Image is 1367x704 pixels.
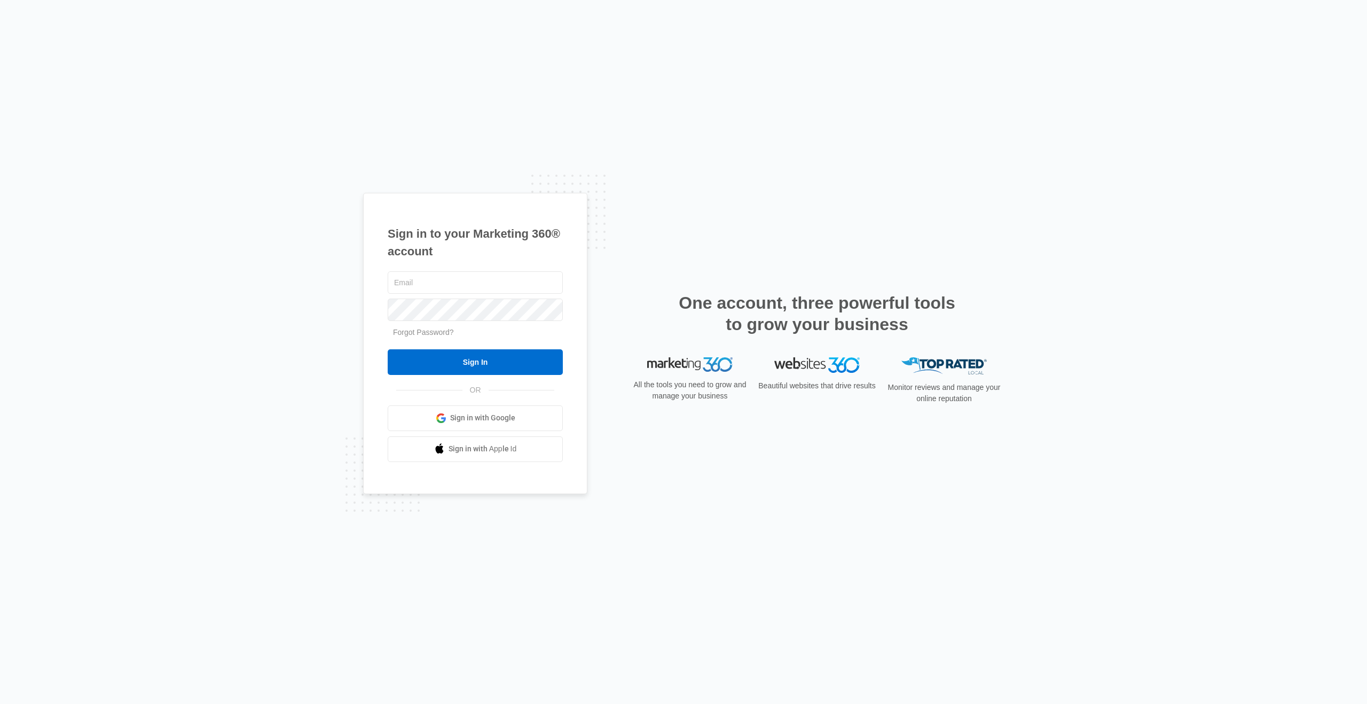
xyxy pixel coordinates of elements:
[393,328,454,337] a: Forgot Password?
[450,412,515,424] span: Sign in with Google
[901,357,987,375] img: Top Rated Local
[647,357,733,372] img: Marketing 360
[630,379,750,402] p: All the tools you need to grow and manage your business
[449,443,517,455] span: Sign in with Apple Id
[388,349,563,375] input: Sign In
[462,385,489,396] span: OR
[388,405,563,431] a: Sign in with Google
[884,382,1004,404] p: Monitor reviews and manage your online reputation
[388,271,563,294] input: Email
[774,357,860,373] img: Websites 360
[388,436,563,462] a: Sign in with Apple Id
[388,225,563,260] h1: Sign in to your Marketing 360® account
[757,380,877,392] p: Beautiful websites that drive results
[675,292,959,335] h2: One account, three powerful tools to grow your business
